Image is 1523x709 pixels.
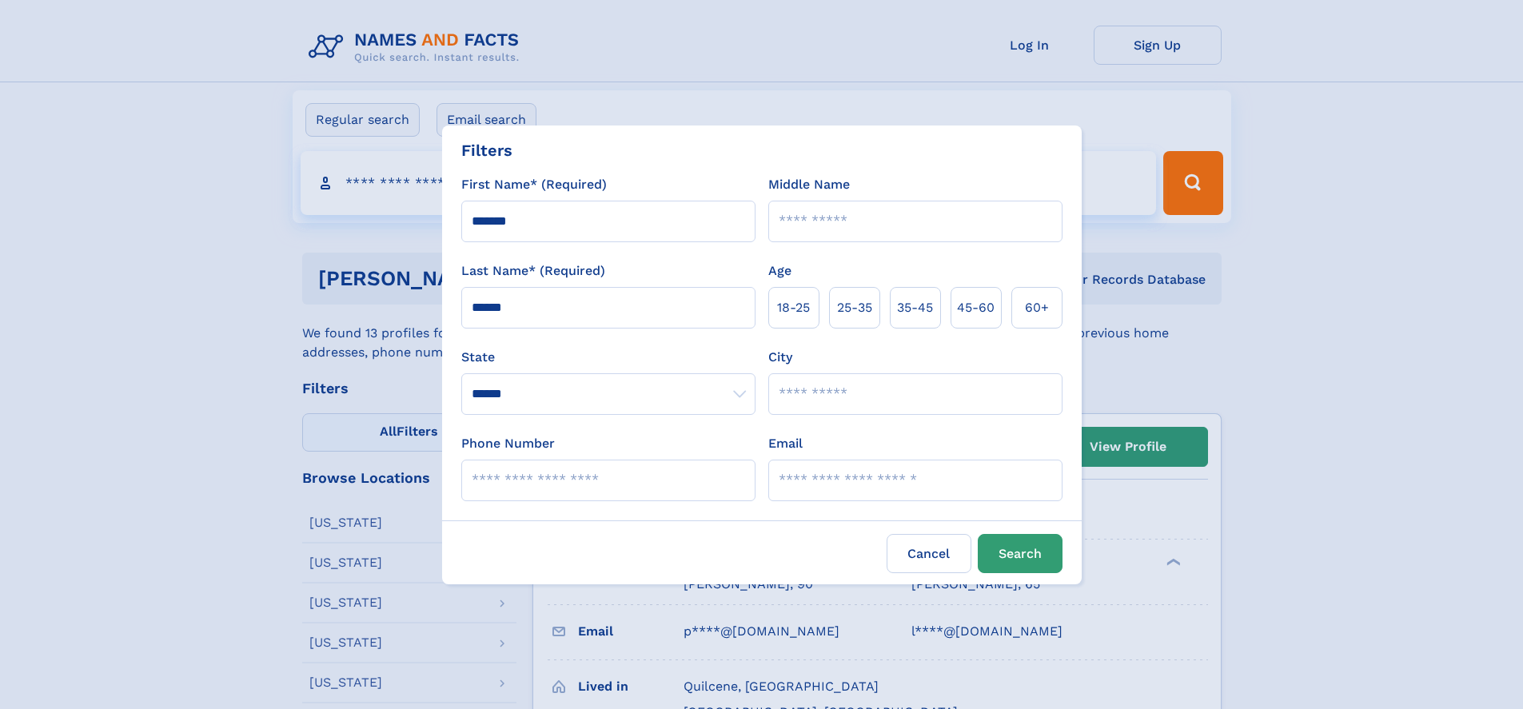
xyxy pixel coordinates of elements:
[887,534,971,573] label: Cancel
[897,298,933,317] span: 35‑45
[768,348,792,367] label: City
[461,138,512,162] div: Filters
[957,298,995,317] span: 45‑60
[461,348,756,367] label: State
[1025,298,1049,317] span: 60+
[978,534,1063,573] button: Search
[461,175,607,194] label: First Name* (Required)
[461,261,605,281] label: Last Name* (Required)
[461,434,555,453] label: Phone Number
[768,175,850,194] label: Middle Name
[777,298,810,317] span: 18‑25
[768,434,803,453] label: Email
[768,261,791,281] label: Age
[837,298,872,317] span: 25‑35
